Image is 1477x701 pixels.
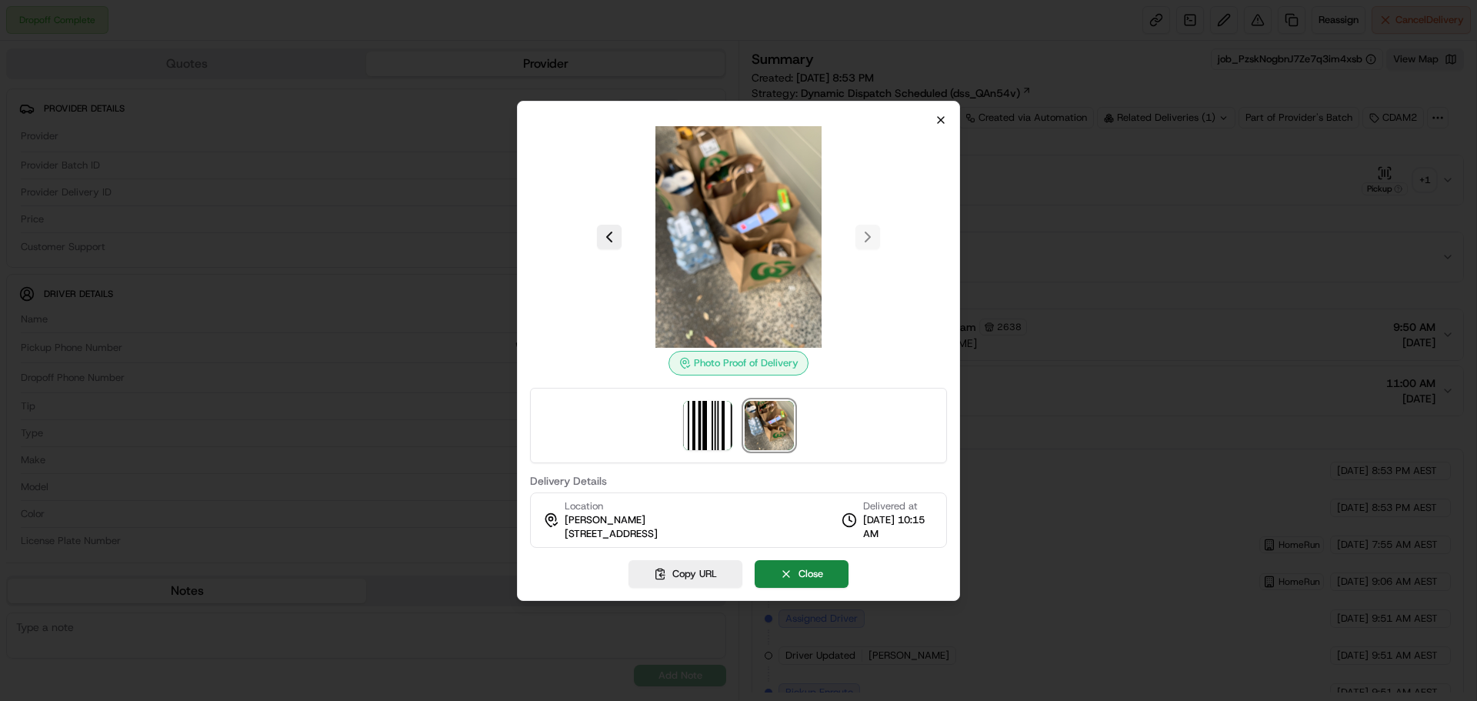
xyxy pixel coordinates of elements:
button: Close [755,560,849,588]
span: [DATE] 10:15 AM [863,513,934,541]
button: Copy URL [628,560,742,588]
label: Delivery Details [530,476,947,486]
span: [PERSON_NAME] [565,513,645,527]
span: Location [565,499,603,513]
img: barcode_scan_on_pickup image [683,401,732,450]
img: photo_proof_of_delivery image [745,401,794,450]
img: photo_proof_of_delivery image [628,126,849,348]
span: Delivered at [863,499,934,513]
div: Photo Proof of Delivery [668,351,809,376]
span: [STREET_ADDRESS] [565,527,658,541]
